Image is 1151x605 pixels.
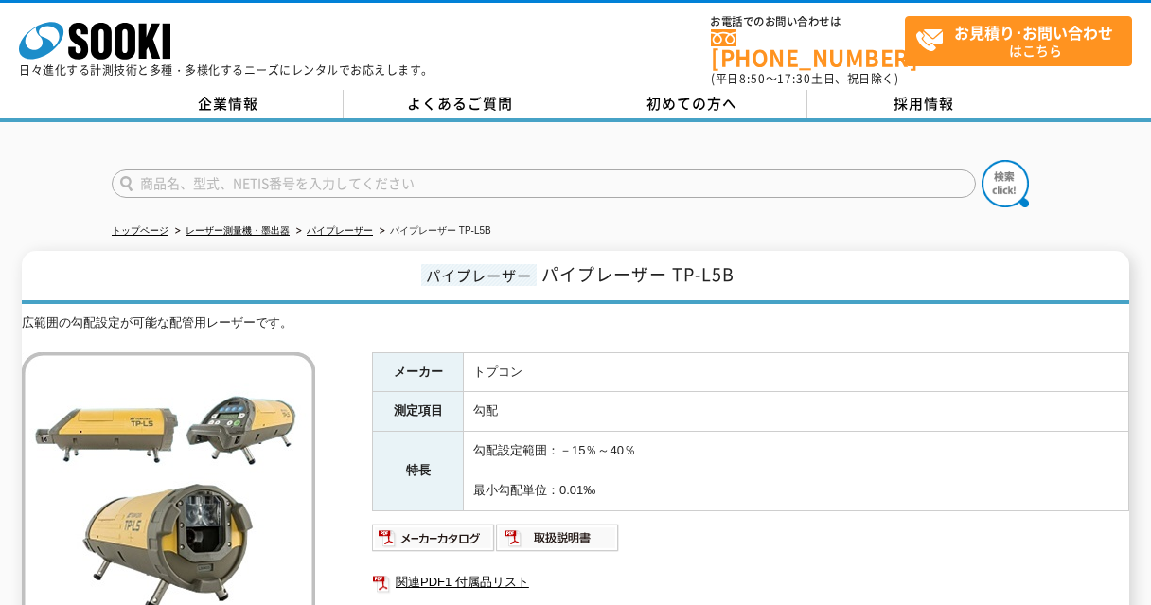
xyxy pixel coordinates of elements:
td: 勾配設定範囲：－15％～40％ 最小勾配単位：0.01‰ [464,432,1129,510]
li: パイプレーザー TP-L5B [376,222,491,241]
a: よくあるご質問 [344,90,575,118]
span: 17:30 [777,70,811,87]
img: メーカーカタログ [372,523,496,553]
a: 初めての方へ [575,90,807,118]
span: はこちら [915,17,1131,64]
span: (平日 ～ 土日、祝日除く) [711,70,898,87]
td: 勾配 [464,392,1129,432]
a: パイプレーザー [307,225,373,236]
a: トップページ [112,225,168,236]
a: 企業情報 [112,90,344,118]
span: 初めての方へ [646,93,737,114]
a: メーカーカタログ [372,535,496,549]
a: 取扱説明書 [496,535,620,549]
a: [PHONE_NUMBER] [711,29,905,68]
input: 商品名、型式、NETIS番号を入力してください [112,169,976,198]
a: レーザー測量機・墨出器 [186,225,290,236]
th: 測定項目 [373,392,464,432]
img: 取扱説明書 [496,523,620,553]
a: 採用情報 [807,90,1039,118]
a: 関連PDF1 付属品リスト [372,570,1129,595]
strong: お見積り･お問い合わせ [954,21,1113,44]
td: トプコン [464,352,1129,392]
span: 8:50 [739,70,766,87]
div: 広範囲の勾配設定が可能な配管用レーザーです。 [22,313,1129,333]
img: btn_search.png [982,160,1029,207]
th: メーカー [373,352,464,392]
p: 日々進化する計測技術と多種・多様化するニーズにレンタルでお応えします。 [19,64,434,76]
a: お見積り･お問い合わせはこちら [905,16,1132,66]
span: お電話でのお問い合わせは [711,16,905,27]
span: パイプレーザー [421,264,537,286]
th: 特長 [373,432,464,510]
span: パイプレーザー TP-L5B [541,261,735,287]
